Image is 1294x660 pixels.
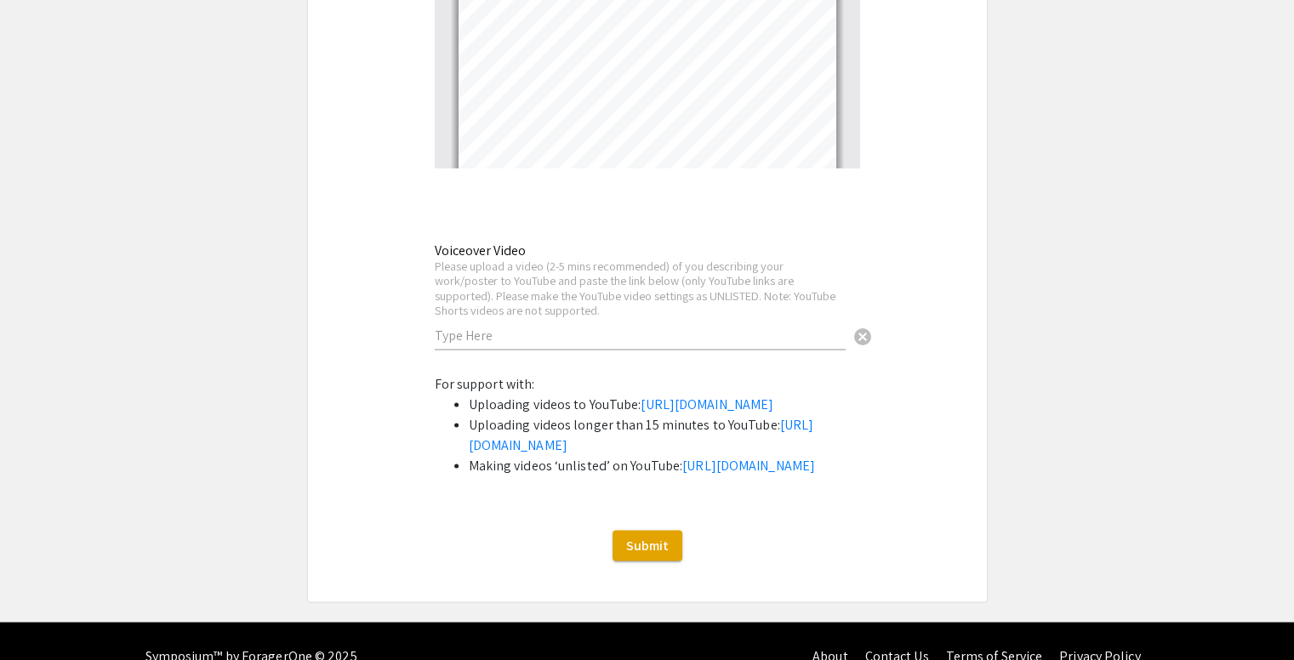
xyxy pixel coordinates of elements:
[435,241,526,259] mat-label: Voiceover Video
[641,395,773,412] a: [URL][DOMAIN_NAME]
[469,414,860,455] li: Uploading videos longer than 15 minutes to YouTube:
[13,583,72,647] iframe: Chat
[435,326,846,344] input: Type Here
[469,415,814,453] a: [URL][DOMAIN_NAME]
[852,326,873,346] span: cancel
[435,374,535,392] span: For support with:
[626,536,669,554] span: Submit
[469,394,860,414] li: Uploading videos to YouTube:
[682,456,815,474] a: [URL][DOMAIN_NAME]
[613,530,682,560] button: Submit
[469,455,860,475] li: Making videos ‘unlisted’ on YouTube:
[846,317,880,351] button: Clear
[435,258,846,317] div: Please upload a video (2-5 mins recommended) of you describing your work/poster to YouTube and pa...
